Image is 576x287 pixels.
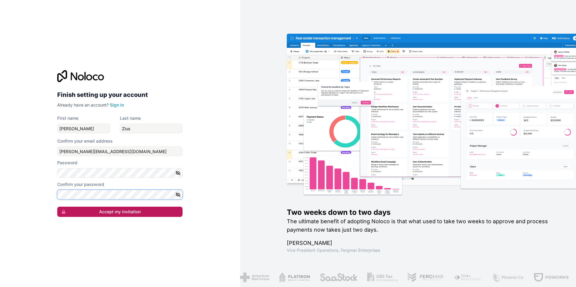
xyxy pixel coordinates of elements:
[110,102,124,107] a: Sign in
[287,247,557,253] h1: Vice President Operations , Fergmar Enterprises
[534,273,569,282] img: /assets/fdworks-Bi04fVtw.png
[287,208,557,217] h1: Two weeks down to two days
[57,181,104,187] label: Confirm your password
[320,273,358,282] img: /assets/saastock-C6Zbiodz.png
[57,160,77,166] label: Password
[287,217,557,234] h2: The ultimate benefit of adopting Noloco is that what used to take two weeks to approve and proces...
[57,147,183,156] input: Email address
[407,273,444,282] img: /assets/fergmar-CudnrXN5.png
[57,207,183,217] button: Accept my invitation
[287,239,557,247] h1: [PERSON_NAME]
[279,273,310,282] img: /assets/flatiron-C8eUkumj.png
[57,115,78,121] label: First name
[57,124,110,133] input: given-name
[367,273,398,282] img: /assets/gbstax-C-GtDUiK.png
[57,190,183,199] input: Confirm password
[492,273,524,282] img: /assets/phoenix-BREaitsQ.png
[120,115,141,121] label: Last name
[240,273,269,282] img: /assets/american-red-cross-BAupjrZR.png
[57,102,109,107] span: Already have an account?
[57,168,183,178] input: Password
[57,138,113,144] label: Confirm your email address
[57,89,183,100] h2: Finish setting up your account
[454,273,482,282] img: /assets/fiera-fwj2N5v4.png
[120,124,183,133] input: family-name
